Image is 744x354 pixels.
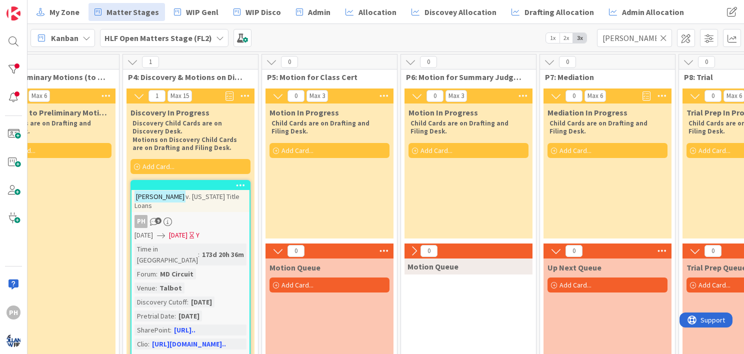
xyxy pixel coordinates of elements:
[128,72,245,82] span: P4: Discovery & Motions on Discovery
[408,107,478,117] span: Motion In Progress
[287,90,304,102] span: 0
[134,190,185,202] mark: [PERSON_NAME]
[51,32,78,44] span: Kanban
[157,268,196,279] div: MD Circuit
[573,33,586,43] span: 3x
[565,245,582,257] span: 0
[547,107,627,117] span: Mediation In Progress
[156,268,157,279] span: :
[132,119,223,135] strong: Discovery Child Cards are on Discovery Desk.
[424,6,496,18] span: Discovey Allocation
[587,93,603,98] div: Max 6
[269,107,339,117] span: Motion In Progress
[155,217,161,224] span: 9
[186,6,218,18] span: WIP Genl
[131,181,249,212] div: [PERSON_NAME]v. [US_STATE] Title Loans
[134,310,174,321] div: Pretrial Date
[132,135,238,152] strong: Motions on Discovery Child Cards are on Drafting and Filing Desk.
[134,192,239,210] span: v. [US_STATE] Title Loans
[420,245,437,257] span: 0
[142,56,159,68] span: 1
[420,146,452,155] span: Add Card...
[281,280,313,289] span: Add Card...
[407,261,458,271] span: Motion Queue
[704,90,721,102] span: 0
[227,3,287,21] a: WIP Disco
[131,215,249,228] div: PH
[545,72,662,82] span: P7: Mediation
[524,6,594,18] span: Drafting Allocation
[49,6,79,18] span: My Zone
[174,325,195,334] a: [URL]..
[130,107,209,117] span: Discovery In Progress
[168,3,224,21] a: WIP Genl
[267,72,384,82] span: P5: Motion for Class Cert
[30,3,85,21] a: My Zone
[152,339,226,348] a: [URL][DOMAIN_NAME]..
[134,282,155,293] div: Venue
[559,33,573,43] span: 2x
[176,310,202,321] div: [DATE]
[106,6,159,18] span: Matter Stages
[597,29,672,47] input: Quick Filter...
[134,296,187,307] div: Discovery Cutoff
[603,3,690,21] a: Admin Allocation
[104,33,212,43] b: HLF Open Matters Stage (FL2)
[698,280,730,289] span: Add Card...
[134,215,147,228] div: PH
[559,56,576,68] span: 0
[546,33,559,43] span: 1x
[410,119,510,135] strong: Child Cards are on Drafting and Filing Desk.
[271,119,371,135] strong: Child Cards are on Drafting and Filing Desk.
[281,146,313,155] span: Add Card...
[198,249,199,260] span: :
[196,230,199,240] div: Y
[559,146,591,155] span: Add Card...
[157,282,184,293] div: Talbot
[559,280,591,289] span: Add Card...
[6,305,20,319] div: PH
[565,90,582,102] span: 0
[420,56,437,68] span: 0
[134,268,156,279] div: Forum
[245,6,281,18] span: WIP Disco
[704,245,721,257] span: 0
[547,262,601,272] span: Up Next Queue
[622,6,684,18] span: Admin Allocation
[174,310,176,321] span: :
[31,93,47,98] div: Max 6
[426,90,443,102] span: 0
[269,262,320,272] span: Motion Queue
[188,296,214,307] div: [DATE]
[21,1,45,13] span: Support
[187,296,188,307] span: :
[308,6,330,18] span: Admin
[155,282,157,293] span: :
[170,324,171,335] span: :
[309,93,325,98] div: Max 3
[169,230,187,240] span: [DATE]
[406,72,523,82] span: P6: Motion for Summary Judgment
[358,6,396,18] span: Allocation
[698,56,715,68] span: 0
[448,93,464,98] div: Max 3
[142,162,174,171] span: Add Card...
[134,230,153,240] span: [DATE]
[339,3,402,21] a: Allocation
[6,6,20,20] img: Visit kanbanzone.com
[290,3,336,21] a: Admin
[134,243,198,265] div: Time in [GEOGRAPHIC_DATA]
[505,3,600,21] a: Drafting Allocation
[726,93,742,98] div: Max 6
[134,338,148,349] div: Clio
[88,3,165,21] a: Matter Stages
[6,333,20,347] img: avatar
[281,56,298,68] span: 0
[405,3,502,21] a: Discovey Allocation
[199,249,246,260] div: 173d 20h 36m
[698,146,730,155] span: Add Card...
[287,245,304,257] span: 0
[134,324,170,335] div: SharePoint
[148,90,165,102] span: 1
[148,338,149,349] span: :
